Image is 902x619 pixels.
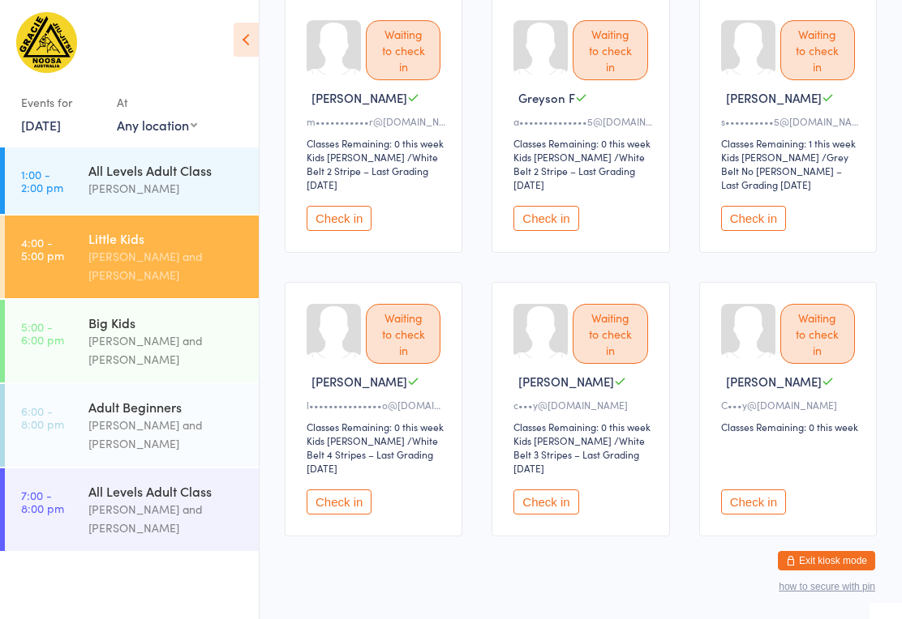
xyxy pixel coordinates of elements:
div: Classes Remaining: 0 this week [513,420,652,433]
button: Check in [307,206,372,231]
div: Classes Remaining: 0 this week [721,420,860,433]
button: Check in [513,489,578,514]
time: 4:00 - 5:00 pm [21,236,64,262]
a: 5:00 -6:00 pmBig Kids[PERSON_NAME] and [PERSON_NAME] [5,300,259,382]
div: [PERSON_NAME] and [PERSON_NAME] [88,500,245,537]
span: / White Belt 4 Stripes – Last Grading [DATE] [307,433,438,475]
div: Classes Remaining: 1 this week [721,136,860,150]
div: Classes Remaining: 0 this week [513,136,652,150]
div: Kids [PERSON_NAME] [721,150,819,164]
span: / White Belt 2 Stripe – Last Grading [DATE] [513,150,645,191]
div: Kids [PERSON_NAME] [513,433,612,447]
div: Classes Remaining: 0 this week [307,420,445,433]
span: [PERSON_NAME] [518,373,614,390]
button: Check in [513,206,578,231]
span: Greyson F [518,89,575,106]
div: [PERSON_NAME] and [PERSON_NAME] [88,331,245,369]
button: Check in [721,489,786,514]
a: 6:00 -8:00 pmAdult Beginners[PERSON_NAME] and [PERSON_NAME] [5,384,259,467]
div: [PERSON_NAME] [88,179,245,198]
div: [PERSON_NAME] and [PERSON_NAME] [88,416,245,453]
span: [PERSON_NAME] [726,373,822,390]
time: 1:00 - 2:00 pm [21,168,63,194]
div: l•••••••••••••••o@[DOMAIN_NAME] [307,398,445,412]
span: [PERSON_NAME] [311,373,407,390]
span: / Grey Belt No [PERSON_NAME] – Last Grading [DATE] [721,150,848,191]
time: 6:00 - 8:00 pm [21,404,64,430]
button: how to secure with pin [779,581,875,592]
time: 5:00 - 6:00 pm [21,320,64,346]
div: Kids [PERSON_NAME] [307,433,405,447]
button: Check in [307,489,372,514]
div: m•••••••••••r@[DOMAIN_NAME] [307,114,445,128]
span: / White Belt 2 Stripe – Last Grading [DATE] [307,150,438,191]
a: 4:00 -5:00 pmLittle Kids[PERSON_NAME] and [PERSON_NAME] [5,216,259,298]
div: c•••y@[DOMAIN_NAME] [513,398,652,412]
a: 7:00 -8:00 pmAll Levels Adult Class[PERSON_NAME] and [PERSON_NAME] [5,468,259,551]
div: s••••••••••5@[DOMAIN_NAME] [721,114,860,128]
div: Kids [PERSON_NAME] [513,150,612,164]
img: Gracie Humaita Noosa [16,12,77,73]
div: At [117,89,197,116]
div: a••••••••••••••5@[DOMAIN_NAME] [513,114,652,128]
div: Waiting to check in [366,304,440,364]
div: Waiting to check in [780,304,855,364]
a: [DATE] [21,116,61,134]
div: [PERSON_NAME] and [PERSON_NAME] [88,247,245,284]
div: Kids [PERSON_NAME] [307,150,405,164]
div: C•••y@[DOMAIN_NAME] [721,398,860,412]
div: Little Kids [88,229,245,247]
span: / White Belt 3 Stripes – Last Grading [DATE] [513,433,645,475]
a: 1:00 -2:00 pmAll Levels Adult Class[PERSON_NAME] [5,147,259,214]
div: Waiting to check in [366,20,440,80]
button: Exit kiosk mode [778,551,875,570]
div: All Levels Adult Class [88,161,245,179]
div: Adult Beginners [88,398,245,416]
div: Waiting to check in [780,20,855,80]
button: Check in [721,206,786,231]
div: Events for [21,89,101,116]
div: Classes Remaining: 0 this week [307,136,445,150]
span: [PERSON_NAME] [726,89,822,106]
div: Waiting to check in [573,304,647,364]
div: Big Kids [88,314,245,331]
span: [PERSON_NAME] [311,89,407,106]
div: Any location [117,116,197,134]
time: 7:00 - 8:00 pm [21,489,64,514]
div: Waiting to check in [573,20,647,80]
div: All Levels Adult Class [88,482,245,500]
